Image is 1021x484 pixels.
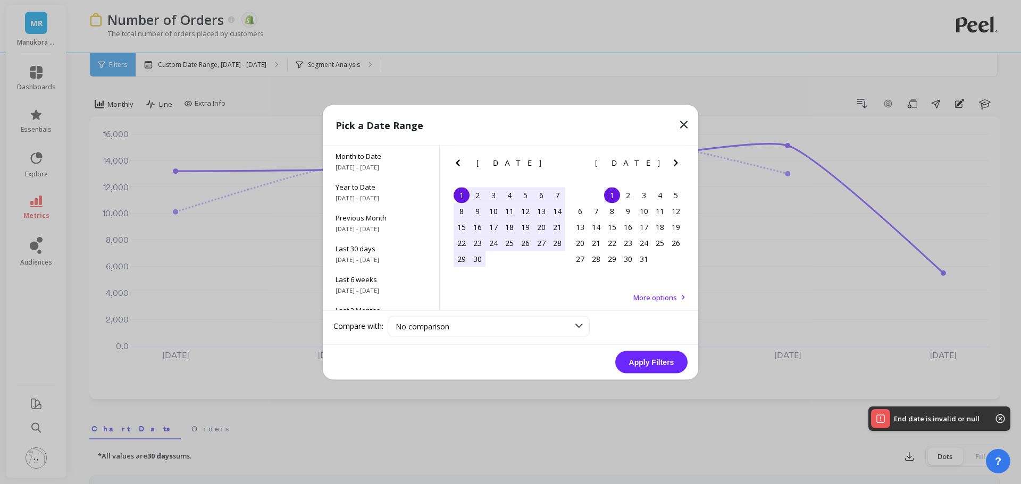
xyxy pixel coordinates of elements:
[995,454,1001,469] span: ?
[501,187,517,203] div: Choose Wednesday, September 4th, 2024
[470,219,486,235] div: Choose Monday, September 16th, 2024
[396,321,449,331] span: No comparison
[604,219,620,235] div: Choose Tuesday, October 15th, 2024
[615,351,688,373] button: Apply Filters
[486,219,501,235] div: Choose Tuesday, September 17th, 2024
[454,219,470,235] div: Choose Sunday, September 15th, 2024
[336,255,426,264] span: [DATE] - [DATE]
[620,251,636,267] div: Choose Wednesday, October 30th, 2024
[633,292,677,302] span: More options
[336,305,426,315] span: Last 3 Months
[588,251,604,267] div: Choose Monday, October 28th, 2024
[636,219,652,235] div: Choose Thursday, October 17th, 2024
[501,235,517,251] div: Choose Wednesday, September 25th, 2024
[620,219,636,235] div: Choose Wednesday, October 16th, 2024
[517,235,533,251] div: Choose Thursday, September 26th, 2024
[636,187,652,203] div: Choose Thursday, October 3rd, 2024
[454,187,470,203] div: Choose Sunday, September 1st, 2024
[668,187,684,203] div: Choose Saturday, October 5th, 2024
[336,117,423,132] p: Pick a Date Range
[572,187,684,267] div: month 2024-10
[476,158,543,167] span: [DATE]
[588,235,604,251] div: Choose Monday, October 21st, 2024
[470,251,486,267] div: Choose Monday, September 30th, 2024
[604,203,620,219] div: Choose Tuesday, October 8th, 2024
[336,151,426,160] span: Month to Date
[588,219,604,235] div: Choose Monday, October 14th, 2024
[486,235,501,251] div: Choose Tuesday, September 24th, 2024
[652,235,668,251] div: Choose Friday, October 25th, 2024
[588,203,604,219] div: Choose Monday, October 7th, 2024
[533,187,549,203] div: Choose Friday, September 6th, 2024
[595,158,662,167] span: [DATE]
[549,187,565,203] div: Choose Saturday, September 7th, 2024
[517,187,533,203] div: Choose Thursday, September 5th, 2024
[517,219,533,235] div: Choose Thursday, September 19th, 2024
[336,182,426,191] span: Year to Date
[620,187,636,203] div: Choose Wednesday, October 2nd, 2024
[604,251,620,267] div: Choose Tuesday, October 29th, 2024
[549,219,565,235] div: Choose Saturday, September 21st, 2024
[336,274,426,284] span: Last 6 weeks
[336,163,426,171] span: [DATE] - [DATE]
[501,219,517,235] div: Choose Wednesday, September 18th, 2024
[668,203,684,219] div: Choose Saturday, October 12th, 2024
[572,235,588,251] div: Choose Sunday, October 20th, 2024
[620,235,636,251] div: Choose Wednesday, October 23rd, 2024
[669,156,687,173] button: Next Month
[470,203,486,219] div: Choose Monday, September 9th, 2024
[336,193,426,202] span: [DATE] - [DATE]
[570,156,587,173] button: Previous Month
[336,224,426,233] span: [DATE] - [DATE]
[454,251,470,267] div: Choose Sunday, September 29th, 2024
[652,203,668,219] div: Choose Friday, October 11th, 2024
[486,203,501,219] div: Choose Tuesday, September 10th, 2024
[454,203,470,219] div: Choose Sunday, September 8th, 2024
[454,187,565,267] div: month 2024-09
[551,156,568,173] button: Next Month
[572,251,588,267] div: Choose Sunday, October 27th, 2024
[336,213,426,222] span: Previous Month
[572,203,588,219] div: Choose Sunday, October 6th, 2024
[533,203,549,219] div: Choose Friday, September 13th, 2024
[454,235,470,251] div: Choose Sunday, September 22nd, 2024
[620,203,636,219] div: Choose Wednesday, October 9th, 2024
[336,286,426,294] span: [DATE] - [DATE]
[894,414,980,423] p: End date is invalid or null
[652,187,668,203] div: Choose Friday, October 4th, 2024
[486,187,501,203] div: Choose Tuesday, September 3rd, 2024
[604,235,620,251] div: Choose Tuesday, October 22nd, 2024
[668,235,684,251] div: Choose Saturday, October 26th, 2024
[986,449,1010,473] button: ?
[604,187,620,203] div: Choose Tuesday, October 1st, 2024
[470,187,486,203] div: Choose Monday, September 2nd, 2024
[533,235,549,251] div: Choose Friday, September 27th, 2024
[652,219,668,235] div: Choose Friday, October 18th, 2024
[572,219,588,235] div: Choose Sunday, October 13th, 2024
[636,203,652,219] div: Choose Thursday, October 10th, 2024
[333,321,383,332] label: Compare with:
[470,235,486,251] div: Choose Monday, September 23rd, 2024
[668,219,684,235] div: Choose Saturday, October 19th, 2024
[636,235,652,251] div: Choose Thursday, October 24th, 2024
[517,203,533,219] div: Choose Thursday, September 12th, 2024
[336,243,426,253] span: Last 30 days
[549,203,565,219] div: Choose Saturday, September 14th, 2024
[549,235,565,251] div: Choose Saturday, September 28th, 2024
[501,203,517,219] div: Choose Wednesday, September 11th, 2024
[533,219,549,235] div: Choose Friday, September 20th, 2024
[636,251,652,267] div: Choose Thursday, October 31st, 2024
[451,156,468,173] button: Previous Month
